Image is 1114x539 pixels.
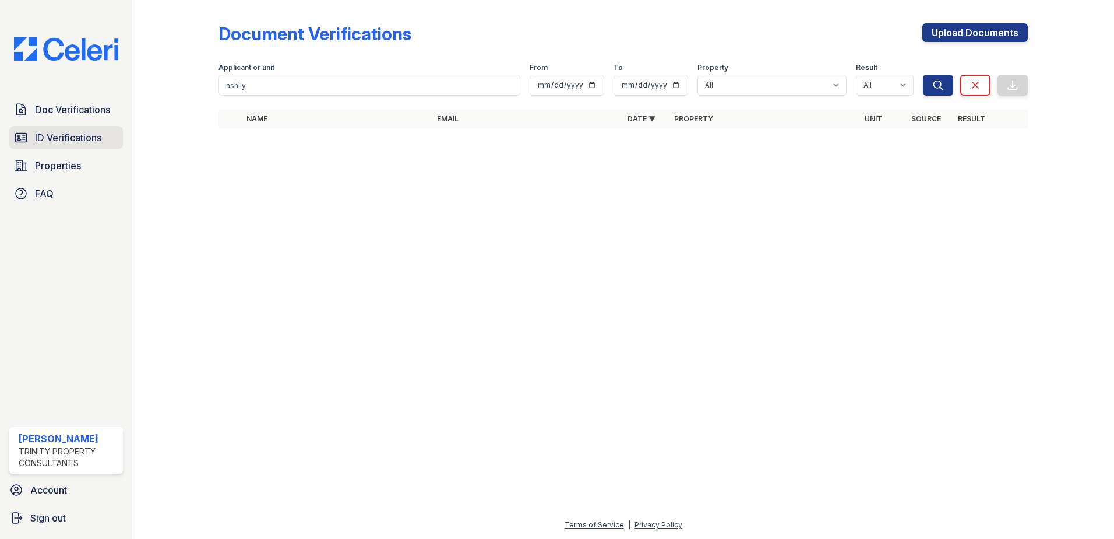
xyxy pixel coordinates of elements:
[35,159,81,173] span: Properties
[530,63,548,72] label: From
[19,432,118,446] div: [PERSON_NAME]
[30,511,66,525] span: Sign out
[674,114,713,123] a: Property
[218,23,411,44] div: Document Verifications
[9,98,123,121] a: Doc Verifications
[565,520,624,529] a: Terms of Service
[628,520,630,529] div: |
[5,478,128,502] a: Account
[958,114,985,123] a: Result
[9,182,123,205] a: FAQ
[856,63,877,72] label: Result
[35,103,110,117] span: Doc Verifications
[5,37,128,61] img: CE_Logo_Blue-a8612792a0a2168367f1c8372b55b34899dd931a85d93a1a3d3e32e68fde9ad4.png
[5,506,128,530] a: Sign out
[35,131,101,145] span: ID Verifications
[865,114,882,123] a: Unit
[218,75,520,96] input: Search by name, email, or unit number
[697,63,728,72] label: Property
[35,187,54,201] span: FAQ
[30,483,67,497] span: Account
[218,63,274,72] label: Applicant or unit
[627,114,655,123] a: Date ▼
[614,63,623,72] label: To
[9,154,123,177] a: Properties
[634,520,682,529] a: Privacy Policy
[246,114,267,123] a: Name
[922,23,1028,42] a: Upload Documents
[19,446,118,469] div: Trinity Property Consultants
[9,126,123,149] a: ID Verifications
[911,114,941,123] a: Source
[437,114,459,123] a: Email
